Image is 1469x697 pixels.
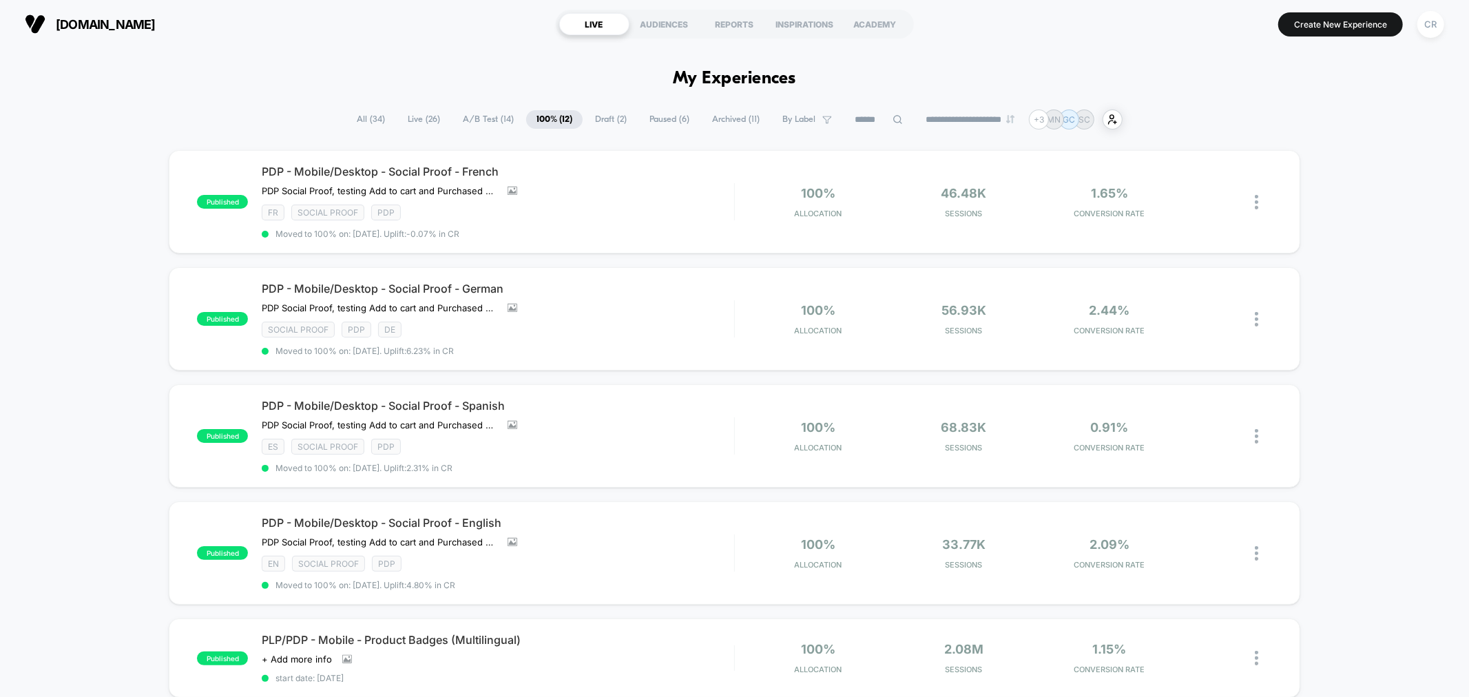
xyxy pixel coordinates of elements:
span: PDP - Mobile/Desktop - Social Proof - French [262,165,733,178]
span: A/B Test ( 14 ) [452,110,524,129]
span: 0.91% [1091,420,1129,435]
span: SOCIAL PROOF [292,556,365,572]
span: 100% [801,420,835,435]
span: DE [378,322,402,337]
span: published [197,546,248,560]
span: 100% [801,642,835,656]
span: 56.93k [941,303,986,318]
span: 1.15% [1093,642,1127,656]
span: start date: [DATE] [262,673,733,683]
span: EN [262,556,285,572]
span: 2.08M [944,642,983,656]
span: Live ( 26 ) [397,110,450,129]
span: published [197,312,248,326]
span: Allocation [795,326,842,335]
span: PLP/PDP - Mobile - Product Badges (Multilingual) [262,633,733,647]
div: LIVE [559,13,629,35]
span: CONVERSION RATE [1040,560,1179,570]
div: CR [1417,11,1444,38]
span: Allocation [795,665,842,674]
span: Sessions [895,443,1034,452]
span: 33.77k [942,537,986,552]
span: Sessions [895,560,1034,570]
span: CONVERSION RATE [1040,665,1179,674]
h1: My Experiences [673,69,796,89]
span: Sessions [895,209,1034,218]
span: published [197,652,248,665]
span: SOCIAL PROOF [262,322,335,337]
span: [DOMAIN_NAME] [56,17,156,32]
span: 100% [801,537,835,552]
span: 46.48k [941,186,987,200]
div: AUDIENCES [629,13,700,35]
img: close [1255,429,1258,444]
img: close [1255,195,1258,209]
button: Create New Experience [1278,12,1403,37]
span: CONVERSION RATE [1040,326,1179,335]
p: SC [1079,114,1090,125]
span: PDP Social Proof, testing Add to cart and Purchased messaging [262,537,497,548]
span: PDP [372,556,402,572]
span: published [197,195,248,209]
span: Moved to 100% on: [DATE] . Uplift: 6.23% in CR [275,346,454,356]
div: REPORTS [700,13,770,35]
span: 2.09% [1090,537,1129,552]
span: 100% [801,303,835,318]
div: + 3 [1029,110,1049,129]
button: [DOMAIN_NAME] [21,13,160,35]
span: 68.83k [941,420,987,435]
span: FR [262,205,284,220]
span: PDP [342,322,371,337]
span: SOCIAL PROOF [291,439,364,455]
button: CR [1413,10,1448,39]
span: Allocation [795,560,842,570]
span: Archived ( 11 ) [702,110,770,129]
span: PDP Social Proof, testing Add to cart and Purchased messaging [262,419,497,430]
span: PDP - Mobile/Desktop - Social Proof - German [262,282,733,295]
span: PDP - Mobile/Desktop - Social Proof - Spanish [262,399,733,413]
p: MN [1048,114,1061,125]
div: INSPIRATIONS [770,13,840,35]
span: 100% [801,186,835,200]
img: close [1255,651,1258,665]
span: PDP [371,205,401,220]
span: All ( 34 ) [346,110,395,129]
span: Allocation [795,443,842,452]
img: close [1255,546,1258,561]
span: Sessions [895,326,1034,335]
span: PDP [371,439,401,455]
span: PDP Social Proof, testing Add to cart and Purchased messaging [262,185,497,196]
span: SOCIAL PROOF [291,205,364,220]
span: PDP - Mobile/Desktop - Social Proof - English [262,516,733,530]
span: Sessions [895,665,1034,674]
p: GC [1063,114,1076,125]
span: 100% ( 12 ) [526,110,583,129]
span: 2.44% [1090,303,1130,318]
span: Moved to 100% on: [DATE] . Uplift: 2.31% in CR [275,463,452,473]
span: published [197,429,248,443]
span: Moved to 100% on: [DATE] . Uplift: -0.07% in CR [275,229,459,239]
span: CONVERSION RATE [1040,443,1179,452]
img: close [1255,312,1258,326]
span: ES [262,439,284,455]
span: + Add more info [262,654,332,665]
span: Moved to 100% on: [DATE] . Uplift: 4.80% in CR [275,580,455,590]
span: CONVERSION RATE [1040,209,1179,218]
span: Draft ( 2 ) [585,110,637,129]
div: ACADEMY [840,13,910,35]
span: Paused ( 6 ) [639,110,700,129]
img: Visually logo [25,14,45,34]
span: 1.65% [1091,186,1128,200]
span: By Label [782,114,815,125]
span: Allocation [795,209,842,218]
img: end [1006,115,1014,123]
span: PDP Social Proof, testing Add to cart and Purchased messaging [262,302,497,313]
